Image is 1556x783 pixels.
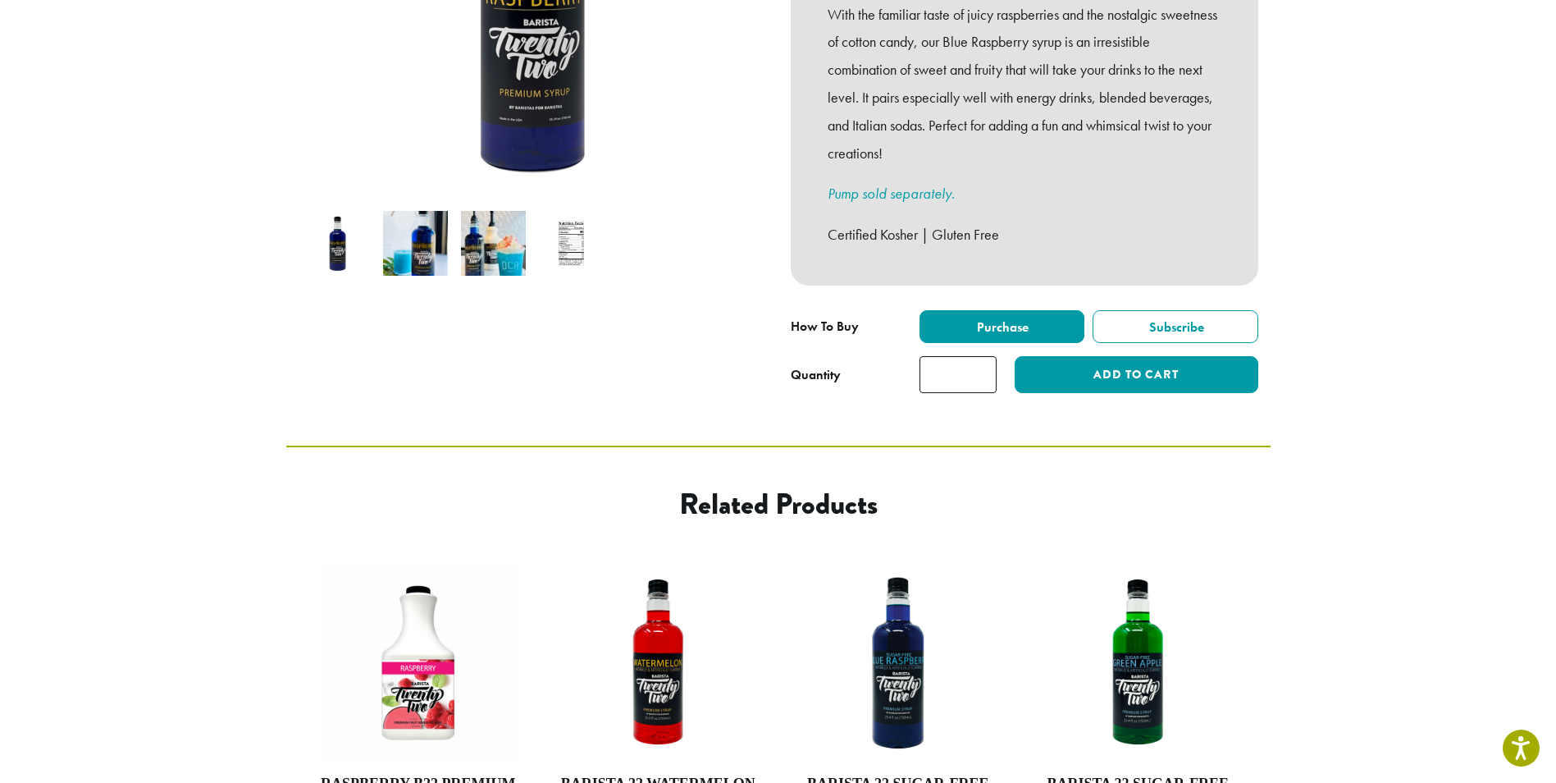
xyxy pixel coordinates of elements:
[383,211,448,276] img: Barista 22 Blue Raspberry Syrup - Image 2
[319,563,518,762] img: Raspberry-Stock-e1680896545122.png
[791,365,841,385] div: Quantity
[539,211,604,276] img: Barista 22 Blue Raspberry Syrup - Image 4
[1147,318,1204,336] span: Subscribe
[828,184,955,203] a: Pump sold separately.
[828,221,1221,249] p: Certified Kosher | Gluten Free
[919,356,997,393] input: Product quantity
[418,487,1138,522] h2: Related products
[305,211,370,276] img: Barista 22 Blue Raspberry Syrup
[461,211,526,276] img: Barista 22 Blue Raspberry Syrup - Image 3
[828,1,1221,167] p: With the familiar taste of juicy raspberries and the nostalgic sweetness of cotton candy, our Blu...
[559,563,758,762] img: WATERMELON-e1709239271656.png
[1015,356,1257,393] button: Add to cart
[799,563,998,762] img: SF-BLUE-RASPBERRY-e1715970249262.png
[974,318,1029,336] span: Purchase
[791,318,859,335] span: How To Buy
[1038,563,1238,762] img: SF-GREEN-APPLE-e1709238144380.png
